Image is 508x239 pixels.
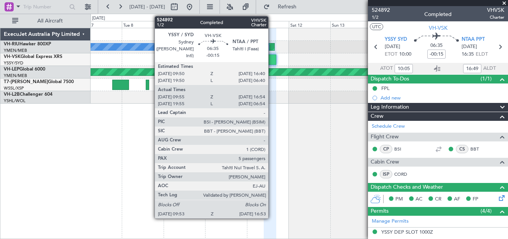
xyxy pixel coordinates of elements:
[371,158,399,167] span: Cabin Crew
[483,65,496,72] span: ALDT
[394,171,411,178] a: CORD
[429,24,447,32] span: VH-VSK
[462,51,474,58] span: 16:35
[8,15,83,27] button: All Aircraft
[381,95,504,101] div: Add new
[4,60,23,66] a: YSSY/SYD
[122,21,164,28] div: Tue 8
[385,36,407,43] span: YSSY SYD
[4,73,27,79] a: YMEN/MEB
[456,145,468,153] div: CS
[4,42,51,47] a: VH-RIUHawker 800XP
[424,10,452,18] div: Completed
[487,6,504,14] span: VHVSK
[473,196,478,203] span: FP
[371,112,384,121] span: Crew
[416,196,422,203] span: AC
[205,21,247,28] div: Thu 10
[463,64,481,73] input: --:--
[330,21,372,28] div: Sun 13
[4,55,62,59] a: VH-VSKGlobal Express XRS
[4,98,25,104] a: YSHL/WOL
[399,51,411,58] span: 10:00
[247,21,289,28] div: Fri 11
[380,170,392,178] div: ISP
[462,36,485,43] span: NTAA PPT
[289,21,331,28] div: Sat 12
[371,75,409,83] span: Dispatch To-Dos
[381,229,433,235] div: YSSY DEP SLOT 1000Z
[476,51,488,58] span: ELDT
[80,21,122,28] div: Mon 7
[487,14,504,21] span: Charter
[372,218,409,225] a: Manage Permits
[20,18,80,24] span: All Aircraft
[371,183,443,192] span: Dispatch Checks and Weather
[371,133,399,141] span: Flight Crew
[164,21,205,28] div: Wed 9
[380,65,393,72] span: ATOT
[129,3,165,10] span: [DATE] - [DATE]
[481,207,492,215] span: (4/4)
[481,75,492,83] span: (1/1)
[372,123,405,130] a: Schedule Crew
[4,67,19,72] span: VH-LEP
[4,42,19,47] span: VH-RIU
[23,1,67,13] input: Trip Number
[370,23,383,30] button: UTC
[4,48,27,53] a: YMEN/MEB
[271,4,303,10] span: Refresh
[385,51,397,58] span: ETOT
[92,15,105,22] div: [DATE]
[372,14,390,21] span: 1/2
[435,196,441,203] span: CR
[462,43,477,51] span: [DATE]
[4,80,48,84] span: T7-[PERSON_NAME]
[380,145,392,153] div: CP
[394,146,411,152] a: BSI
[4,55,21,59] span: VH-VSK
[395,196,403,203] span: PM
[395,64,413,73] input: --:--
[454,196,460,203] span: AF
[371,103,409,112] span: Leg Information
[260,1,306,13] button: Refresh
[430,42,443,50] span: 06:35
[4,67,45,72] a: VH-LEPGlobal 6000
[4,80,74,84] a: T7-[PERSON_NAME]Global 7500
[4,92,53,97] a: VH-L2BChallenger 604
[372,6,390,14] span: 524892
[371,207,389,216] span: Permits
[4,85,24,91] a: WSSL/XSP
[4,92,20,97] span: VH-L2B
[385,43,400,51] span: [DATE]
[381,85,390,91] div: FPL
[470,146,487,152] a: BBT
